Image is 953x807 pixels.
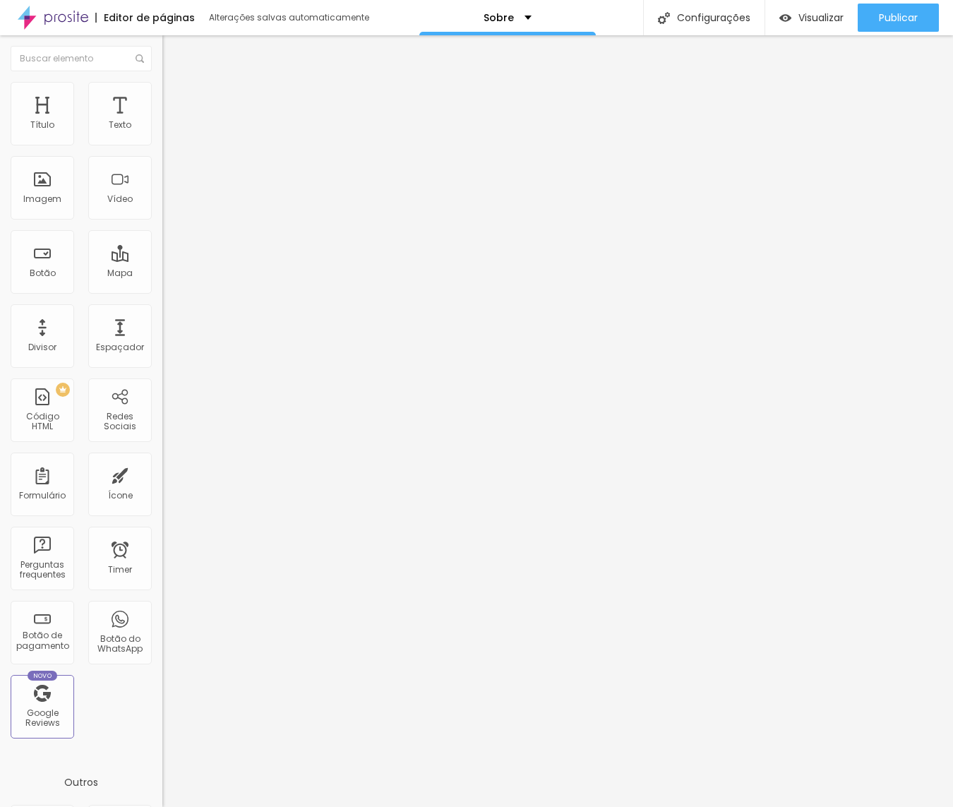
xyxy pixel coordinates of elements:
div: Alterações salvas automaticamente [209,13,371,22]
button: Visualizar [765,4,858,32]
div: Texto [109,120,131,130]
input: Buscar elemento [11,46,152,71]
p: Sobre [484,13,514,23]
div: Divisor [28,342,56,352]
div: Botão [30,268,56,278]
div: Imagem [23,194,61,204]
div: Redes Sociais [92,412,148,432]
div: Mapa [107,268,133,278]
div: Perguntas frequentes [14,560,70,580]
div: Ícone [108,491,133,501]
img: Icone [658,12,670,24]
div: Google Reviews [14,708,70,729]
img: view-1.svg [779,12,791,24]
div: Botão do WhatsApp [92,634,148,654]
div: Timer [108,565,132,575]
div: Vídeo [107,194,133,204]
span: Publicar [879,12,918,23]
div: Editor de páginas [95,13,195,23]
div: Botão de pagamento [14,630,70,651]
div: Código HTML [14,412,70,432]
iframe: Editor [162,35,953,807]
img: Icone [136,54,144,63]
button: Publicar [858,4,939,32]
div: Título [30,120,54,130]
span: Visualizar [798,12,844,23]
div: Formulário [19,491,66,501]
div: Novo [28,671,58,681]
div: Espaçador [96,342,144,352]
